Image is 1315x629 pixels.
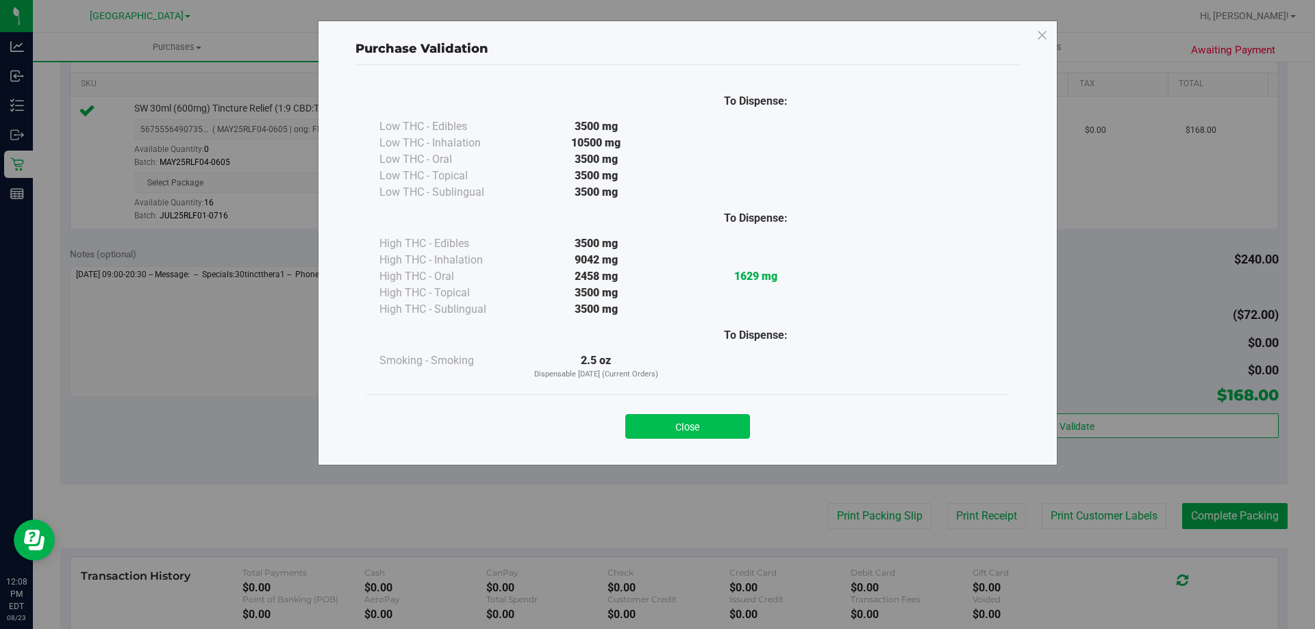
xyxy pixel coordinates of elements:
[379,151,516,168] div: Low THC - Oral
[379,285,516,301] div: High THC - Topical
[379,301,516,318] div: High THC - Sublingual
[379,168,516,184] div: Low THC - Topical
[379,135,516,151] div: Low THC - Inhalation
[516,135,676,151] div: 10500 mg
[379,268,516,285] div: High THC - Oral
[516,235,676,252] div: 3500 mg
[516,168,676,184] div: 3500 mg
[625,414,750,439] button: Close
[379,352,516,369] div: Smoking - Smoking
[676,327,836,344] div: To Dispense:
[516,352,676,381] div: 2.5 oz
[379,235,516,252] div: High THC - Edibles
[379,184,516,201] div: Low THC - Sublingual
[355,41,488,56] span: Purchase Validation
[516,184,676,201] div: 3500 mg
[676,93,836,110] div: To Dispense:
[516,369,676,381] p: Dispensable [DATE] (Current Orders)
[516,301,676,318] div: 3500 mg
[379,252,516,268] div: High THC - Inhalation
[516,268,676,285] div: 2458 mg
[516,151,676,168] div: 3500 mg
[516,252,676,268] div: 9042 mg
[734,270,777,283] strong: 1629 mg
[516,118,676,135] div: 3500 mg
[14,519,55,561] iframe: Resource center
[516,285,676,301] div: 3500 mg
[676,210,836,227] div: To Dispense:
[379,118,516,135] div: Low THC - Edibles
